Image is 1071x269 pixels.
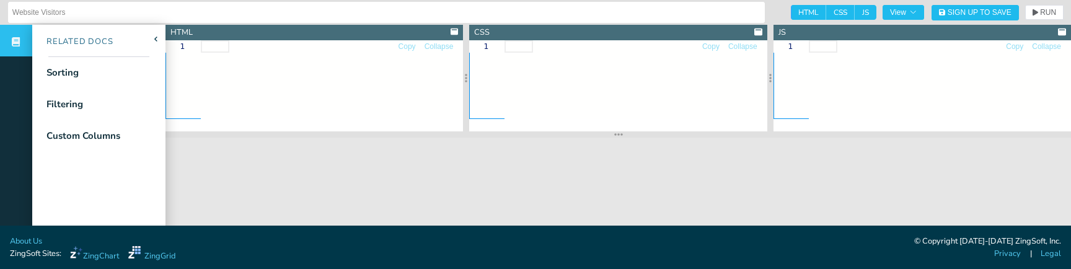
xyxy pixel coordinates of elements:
[778,27,786,38] div: JS
[425,43,454,50] span: Collapse
[46,97,83,112] div: Filtering
[165,40,185,53] div: 1
[469,40,488,53] div: 1
[773,40,793,53] div: 1
[791,5,826,20] span: HTML
[1025,5,1064,20] button: RUN
[1006,43,1023,50] span: Copy
[32,36,113,48] div: Related Docs
[702,43,720,50] span: Copy
[1030,248,1032,260] span: |
[399,43,416,50] span: Copy
[890,9,917,16] span: View
[398,41,416,53] button: Copy
[791,5,876,20] div: checkbox-group
[702,41,720,53] button: Copy
[826,5,855,20] span: CSS
[12,2,760,22] input: Untitled Demo
[474,27,490,38] div: CSS
[170,27,193,38] div: HTML
[1032,43,1061,50] span: Collapse
[932,5,1019,20] button: Sign Up to Save
[728,43,757,50] span: Collapse
[46,66,79,80] div: Sorting
[10,236,42,247] a: About Us
[1040,9,1056,16] span: RUN
[994,248,1021,260] a: Privacy
[10,248,61,260] span: ZingSoft Sites:
[46,129,120,143] div: Custom Columns
[424,41,454,53] button: Collapse
[728,41,758,53] button: Collapse
[1041,248,1061,260] a: Legal
[70,246,119,262] a: ZingChart
[855,5,876,20] span: JS
[914,236,1061,248] div: © Copyright [DATE]-[DATE] ZingSoft, Inc.
[1031,41,1062,53] button: Collapse
[128,246,175,262] a: ZingGrid
[1005,41,1024,53] button: Copy
[883,5,924,20] button: View
[948,9,1011,16] span: Sign Up to Save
